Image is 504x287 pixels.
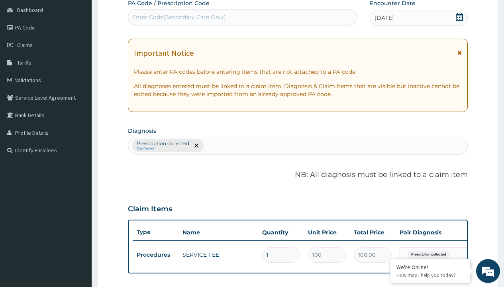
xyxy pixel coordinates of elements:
td: Procedures [133,248,178,262]
th: Name [178,224,258,240]
span: We're online! [46,90,110,171]
img: d_794563401_company_1708531726252_794563401 [15,40,32,60]
th: Type [133,225,178,240]
div: Enter Code(Secondary Care Only) [132,13,226,21]
th: Quantity [258,224,304,240]
td: SERVICE FEE [178,247,258,263]
th: Unit Price [304,224,350,240]
small: Confirmed [137,147,189,151]
textarea: Type your message and hit 'Enter' [4,197,152,225]
h1: Important Notice [134,49,194,57]
p: Prescription collected [137,140,189,147]
label: Diagnosis [128,127,156,135]
div: Chat with us now [41,45,134,55]
p: All diagnoses entered must be linked to a claim item. Diagnosis & Claim Items that are visible bu... [134,82,462,98]
span: Tariffs [17,59,31,66]
h3: Claim Items [128,205,172,214]
p: Please enter PA codes before entering items that are not attached to a PA code [134,68,462,76]
div: Minimize live chat window [131,4,150,23]
div: We're Online! [396,263,464,271]
span: Dashboard [17,6,43,14]
th: Pair Diagnosis [396,224,483,240]
p: How may I help you today? [396,272,464,279]
span: [DATE] [375,14,394,22]
th: Total Price [350,224,396,240]
span: Claims [17,41,33,49]
span: remove selection option [193,142,200,149]
span: Prescription collected [407,251,450,259]
p: NB: All diagnosis must be linked to a claim item [128,170,468,180]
